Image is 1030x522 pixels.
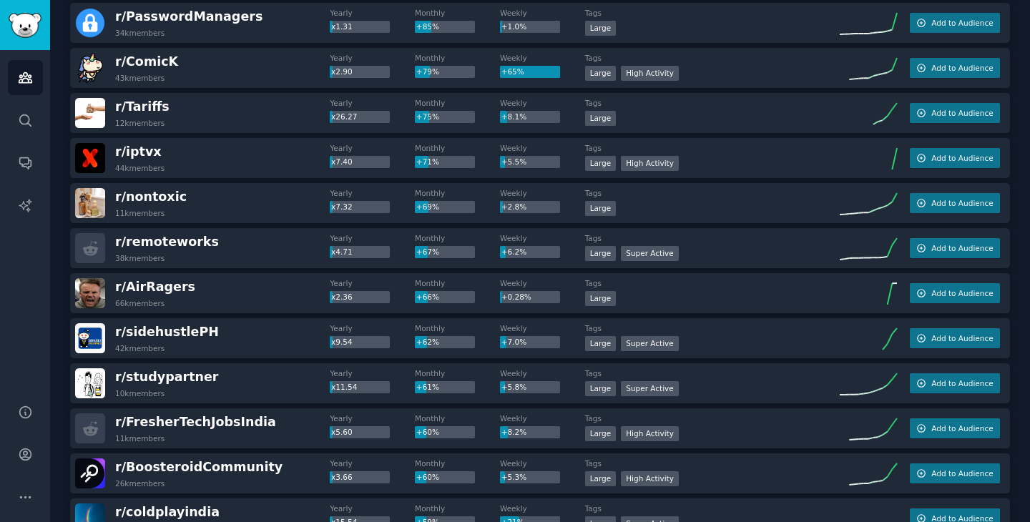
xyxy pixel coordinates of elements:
[501,383,526,391] span: +5.8%
[931,243,993,253] span: Add to Audience
[115,388,165,398] div: 10k members
[416,338,439,346] span: +62%
[115,9,263,24] span: r/ PasswordManagers
[415,53,500,63] dt: Monthly
[500,8,585,18] dt: Weekly
[501,292,531,301] span: +0.28%
[75,143,105,173] img: iptvx
[416,157,439,166] span: +71%
[931,108,993,118] span: Add to Audience
[910,463,1000,483] button: Add to Audience
[115,280,195,294] span: r/ AirRagers
[331,383,357,391] span: x11.54
[621,156,679,171] div: High Activity
[500,413,585,423] dt: Weekly
[75,458,105,488] img: BoosteroidCommunity
[115,189,187,204] span: r/ nontoxic
[501,428,526,436] span: +8.2%
[330,368,415,378] dt: Yearly
[416,473,439,481] span: +60%
[9,13,41,38] img: GummySearch logo
[910,58,1000,78] button: Add to Audience
[415,413,500,423] dt: Monthly
[585,156,617,171] div: Large
[115,505,220,519] span: r/ coldplayindia
[415,503,500,513] dt: Monthly
[416,112,439,121] span: +75%
[931,423,993,433] span: Add to Audience
[501,157,526,166] span: +5.5%
[910,13,1000,33] button: Add to Audience
[910,193,1000,213] button: Add to Audience
[415,98,500,108] dt: Monthly
[585,111,617,126] div: Large
[585,143,840,153] dt: Tags
[331,292,353,301] span: x2.36
[415,8,500,18] dt: Monthly
[931,198,993,208] span: Add to Audience
[331,112,357,121] span: x26.27
[416,428,439,436] span: +60%
[330,53,415,63] dt: Yearly
[585,21,617,36] div: Large
[115,54,178,69] span: r/ ComicK
[115,343,165,353] div: 42k members
[585,323,840,333] dt: Tags
[115,370,219,384] span: r/ studypartner
[416,67,439,76] span: +79%
[415,143,500,153] dt: Monthly
[415,233,500,243] dt: Monthly
[330,8,415,18] dt: Yearly
[910,373,1000,393] button: Add to Audience
[416,292,439,301] span: +66%
[330,98,415,108] dt: Yearly
[75,323,105,353] img: sidehustlePH
[415,458,500,468] dt: Monthly
[330,278,415,288] dt: Yearly
[500,368,585,378] dt: Weekly
[115,163,165,173] div: 44k members
[501,338,526,346] span: +7.0%
[501,473,526,481] span: +5.3%
[115,325,219,339] span: r/ sidehustlePH
[931,333,993,343] span: Add to Audience
[415,188,500,198] dt: Monthly
[585,413,840,423] dt: Tags
[585,66,617,81] div: Large
[416,383,439,391] span: +61%
[115,235,219,249] span: r/ remoteworks
[330,413,415,423] dt: Yearly
[621,336,679,351] div: Super Active
[331,67,353,76] span: x2.90
[931,153,993,163] span: Add to Audience
[621,66,679,81] div: High Activity
[500,188,585,198] dt: Weekly
[585,503,840,513] dt: Tags
[501,112,526,121] span: +8.1%
[931,378,993,388] span: Add to Audience
[585,381,617,396] div: Large
[115,208,165,218] div: 11k members
[330,323,415,333] dt: Yearly
[115,253,165,263] div: 38k members
[585,426,617,441] div: Large
[931,63,993,73] span: Add to Audience
[115,298,165,308] div: 66k members
[501,67,524,76] span: +65%
[75,278,105,308] img: AirRagers
[330,458,415,468] dt: Yearly
[75,368,105,398] img: studypartner
[331,157,353,166] span: x7.40
[416,202,439,211] span: +69%
[910,103,1000,123] button: Add to Audience
[501,22,526,31] span: +1.0%
[115,460,283,474] span: r/ BoosteroidCommunity
[115,478,165,488] div: 26k members
[910,148,1000,168] button: Add to Audience
[115,99,170,114] span: r/ Tariffs
[621,381,679,396] div: Super Active
[415,323,500,333] dt: Monthly
[585,471,617,486] div: Large
[585,278,840,288] dt: Tags
[500,323,585,333] dt: Weekly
